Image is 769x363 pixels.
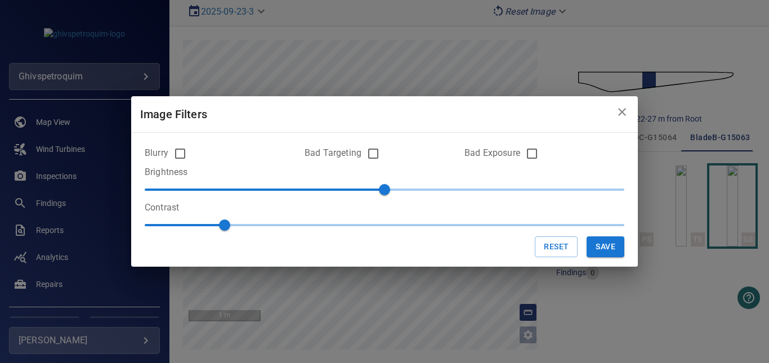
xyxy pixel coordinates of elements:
button: Save [587,236,624,257]
button: close [611,101,633,123]
label: Bad Exposure [464,146,520,159]
button: Reset [535,236,578,257]
label: Brightness [145,165,188,178]
label: Bad Targeting [305,146,361,159]
label: Blurry [145,146,168,159]
label: Contrast [145,201,179,214]
h2: Image Filters [131,96,638,132]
